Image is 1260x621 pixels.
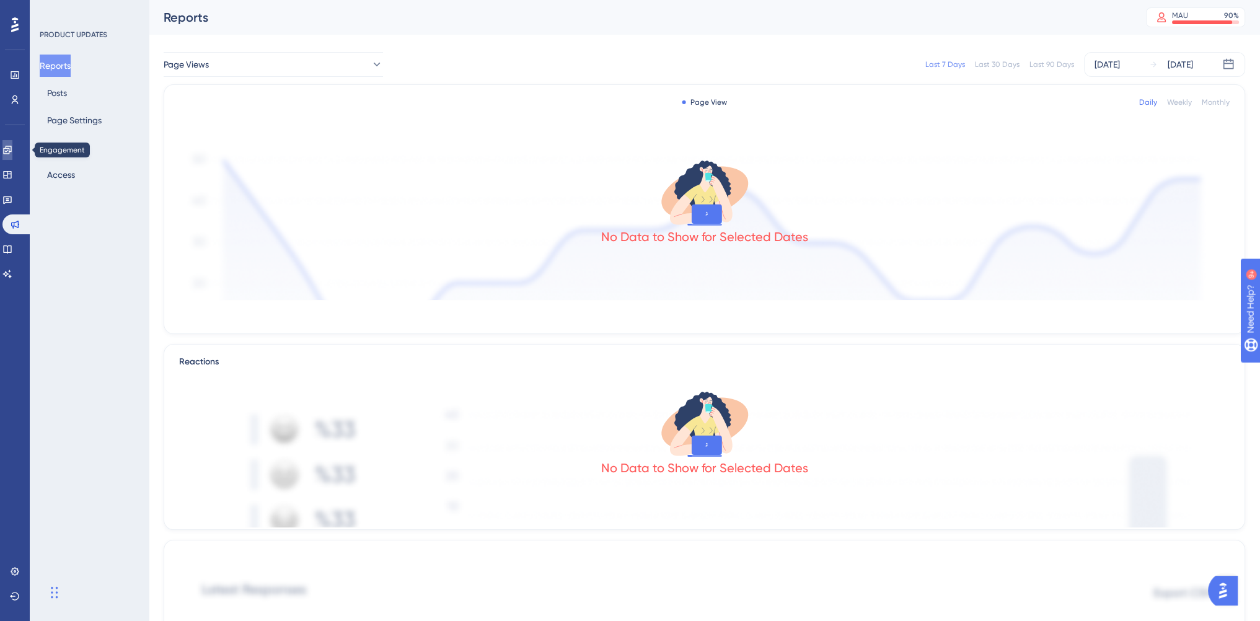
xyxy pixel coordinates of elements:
div: No Data to Show for Selected Dates [601,459,808,477]
div: Monthly [1202,97,1230,107]
iframe: UserGuiding AI Assistant Launcher [1208,572,1245,609]
div: Arrastar [51,574,58,611]
div: Last 7 Days [925,59,965,69]
div: 90 % [1224,11,1239,20]
div: MAU [1172,11,1188,20]
button: Page Settings [40,109,109,131]
div: Last 30 Days [975,59,1020,69]
div: 9+ [84,6,92,16]
button: Posts [40,82,74,104]
div: PRODUCT UPDATES [40,30,107,40]
button: Domain [40,136,86,159]
button: Page Views [164,52,383,77]
span: Page Views [164,57,209,72]
div: [DATE] [1168,57,1193,72]
button: Reports [40,55,71,77]
div: Weekly [1167,97,1192,107]
div: No Data to Show for Selected Dates [601,228,808,245]
div: Daily [1139,97,1157,107]
div: [DATE] [1095,57,1120,72]
span: Need Help? [29,3,77,18]
div: Page View [682,97,727,107]
div: Last 90 Days [1029,59,1074,69]
button: Access [40,164,82,186]
div: Reports [164,9,1115,26]
div: Reactions [179,355,1230,369]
